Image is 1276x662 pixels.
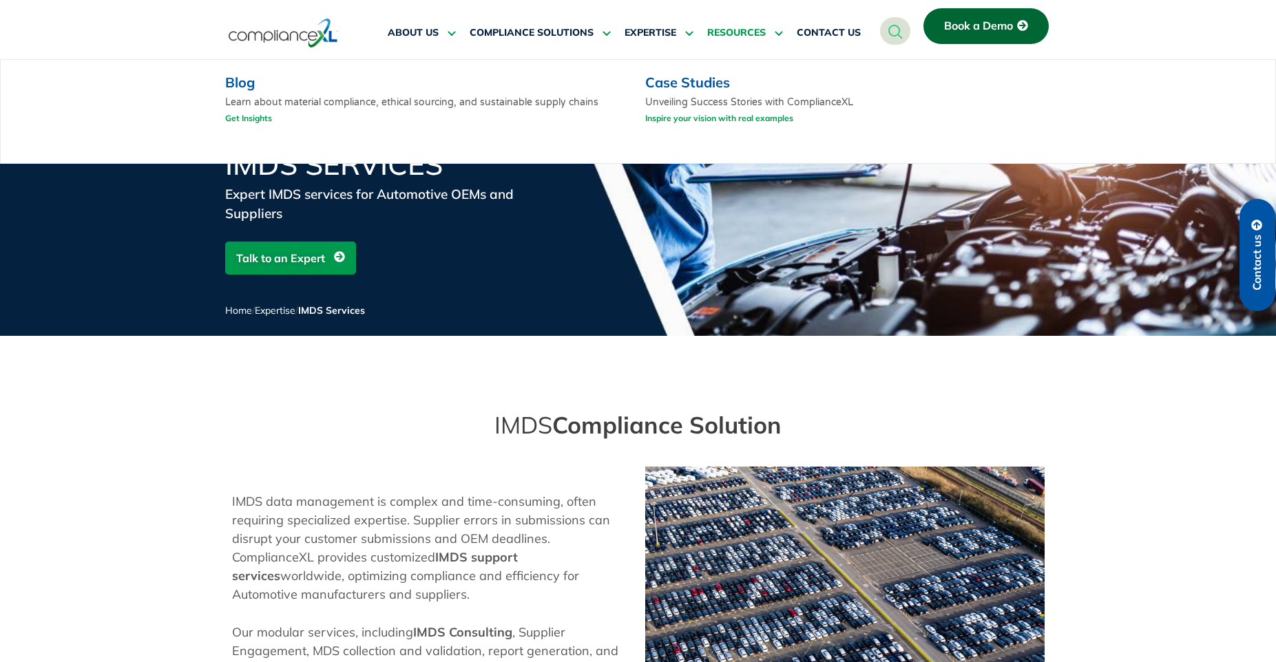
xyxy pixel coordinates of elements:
a: Talk to an Expert [225,242,356,275]
strong: IMDS Consulting [413,624,512,640]
a: Inspire your vision with real examples [645,109,793,127]
span: RESOURCES [707,27,766,39]
a: RESOURCES [707,17,783,50]
span: ABOUT US [388,27,439,39]
p: Unveiling Success Stories with ComplianceXL [645,96,853,131]
span: CONTACT US [797,27,861,39]
a: COMPLIANCE SOLUTIONS [470,17,611,50]
span: EXPERTISE [625,27,676,39]
a: Expertise [255,304,295,317]
a: ABOUT US [388,17,456,50]
a: Get Insights [225,109,272,127]
a: Book a Demo [923,8,1049,44]
div: Expert IMDS services for Automotive OEMs and Suppliers [225,184,556,223]
a: CONTACT US [797,17,861,50]
p: Learn about material compliance, ethical sourcing, and sustainable supply chains [225,96,626,131]
a: Blog [225,74,255,91]
span: Contact us [1251,235,1264,290]
a: Case Studies [645,74,730,91]
span: IMDS Services [298,304,365,317]
span: COMPLIANCE SOLUTIONS [470,27,594,39]
span: / / [225,304,365,317]
img: logo-one.svg [229,17,338,49]
a: Home [225,304,252,317]
h1: IMDS Services [225,150,556,179]
div: Compliance Solution [225,418,1052,432]
span: Book a Demo [944,20,1013,32]
p: IMDS data management is complex and time-consuming, often requiring specialized expertise. Suppli... [232,492,631,604]
a: navsearch-button [880,17,910,45]
span: Talk to an Expert [236,245,325,271]
a: EXPERTISE [625,17,693,50]
a: Contact us [1240,199,1275,311]
span: IMDS [494,410,552,440]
